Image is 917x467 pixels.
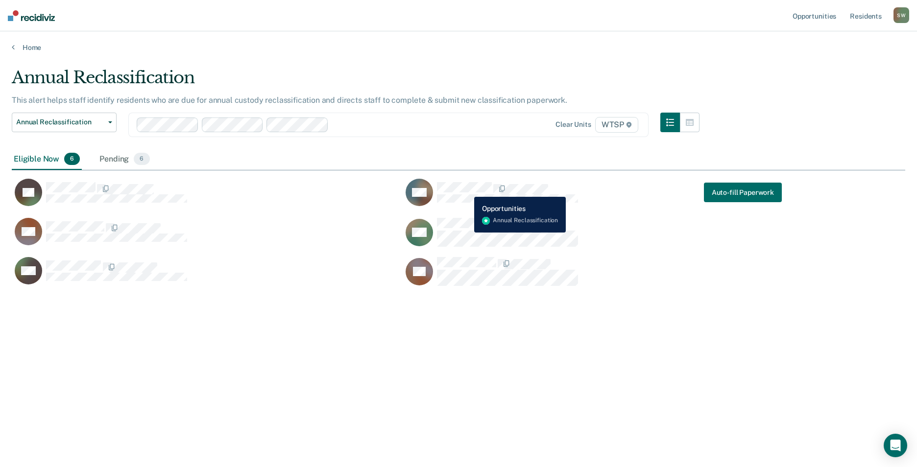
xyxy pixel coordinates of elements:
button: Annual Reclassification [12,113,117,132]
span: 6 [134,153,149,165]
div: Pending6 [97,149,151,170]
div: CaseloadOpportunityCell-00331053 [403,178,794,217]
div: CaseloadOpportunityCell-00612868 [12,217,403,257]
div: Eligible Now6 [12,149,82,170]
span: WTSP [595,117,638,133]
div: Annual Reclassification [12,68,700,95]
a: Navigate to form link [704,183,782,202]
a: Home [12,43,905,52]
div: Clear units [555,120,591,129]
div: CaseloadOpportunityCell-00224801 [12,257,403,296]
img: Recidiviz [8,10,55,21]
button: SW [893,7,909,23]
div: CaseloadOpportunityCell-00506053 [12,178,403,217]
button: Auto-fill Paperwork [704,183,782,202]
span: Annual Reclassification [16,118,104,126]
div: CaseloadOpportunityCell-00112826 [403,257,794,296]
div: S W [893,7,909,23]
div: Open Intercom Messenger [884,434,907,457]
div: CaseloadOpportunityCell-00134354 [403,217,794,257]
p: This alert helps staff identify residents who are due for annual custody reclassification and dir... [12,95,567,105]
span: 6 [64,153,80,165]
